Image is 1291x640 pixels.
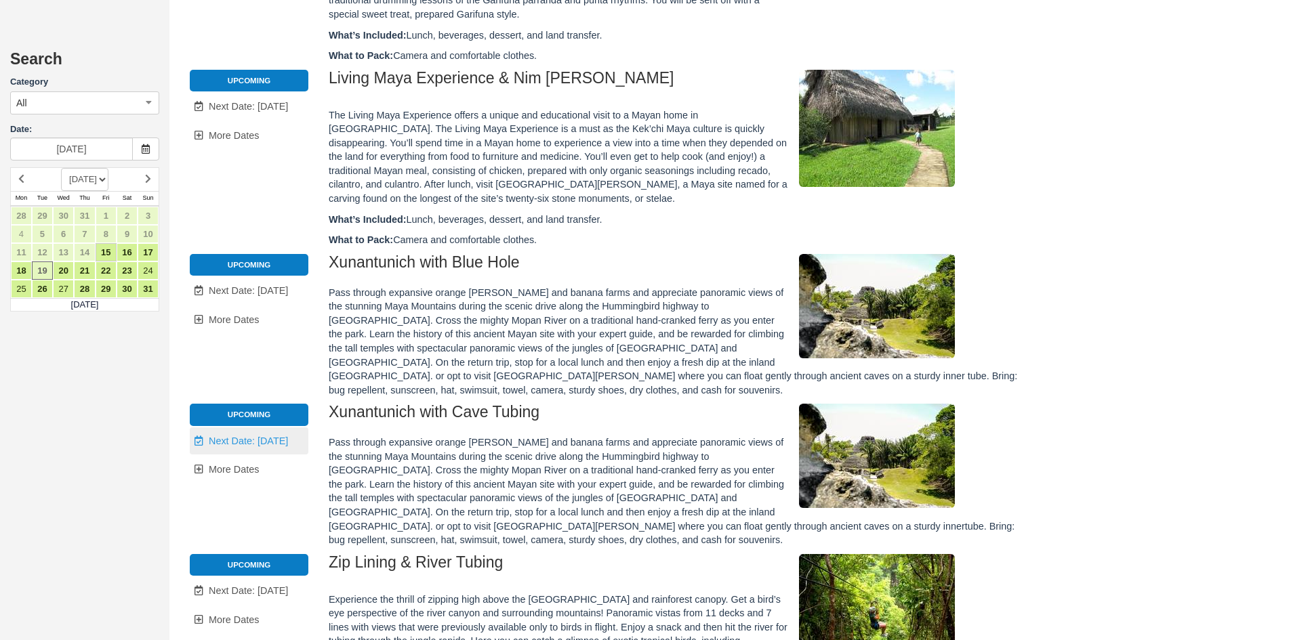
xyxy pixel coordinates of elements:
button: All [10,91,159,114]
span: More Dates [209,130,259,141]
span: More Dates [209,614,259,625]
strong: What’s Included: [329,214,407,225]
li: Upcoming [190,70,308,91]
a: 26 [32,280,53,298]
a: 11 [11,243,32,261]
a: 29 [32,207,53,225]
a: 28 [11,207,32,225]
a: 18 [11,261,32,280]
a: 5 [32,225,53,243]
a: 1 [96,207,117,225]
h2: Xunantunich with Cave Tubing [329,404,1019,429]
a: 15 [96,243,117,261]
strong: What’s Included: [329,30,407,41]
p: Lunch, beverages, dessert, and land transfer. [329,28,1019,43]
p: Pass through expansive orange [PERSON_NAME] and banana farms and appreciate panoramic views of th... [329,286,1019,398]
a: Next Date: [DATE] [190,577,308,605]
p: Camera and comfortable clothes. [329,49,1019,63]
a: 22 [96,261,117,280]
span: More Dates [209,314,259,325]
label: Category [10,76,159,89]
p: Camera and comfortable clothes. [329,233,1019,247]
a: Next Date: [DATE] [190,93,308,121]
a: 17 [138,243,159,261]
th: Sat [117,191,138,206]
img: M48-1 [799,70,955,187]
a: 14 [74,243,95,261]
strong: What to Pack: [329,234,393,245]
a: 29 [96,280,117,298]
a: 23 [117,261,138,280]
a: Next Date: [DATE] [190,277,308,305]
a: 19 [32,261,53,280]
h2: Living Maya Experience & Nim [PERSON_NAME] [329,70,1019,95]
a: 21 [74,261,95,280]
th: Fri [96,191,117,206]
a: 9 [117,225,138,243]
a: 16 [117,243,138,261]
a: 31 [74,207,95,225]
img: M112-1 [799,404,955,508]
h2: Xunantunich with Blue Hole [329,254,1019,279]
li: Upcoming [190,554,308,576]
a: 8 [96,225,117,243]
span: All [16,96,27,110]
p: The Living Maya Experience offers a unique and educational visit to a Mayan home in [GEOGRAPHIC_D... [329,108,1019,206]
th: Wed [53,191,74,206]
a: 3 [138,207,159,225]
a: 24 [138,261,159,280]
a: 25 [11,280,32,298]
a: 30 [53,207,74,225]
a: 12 [32,243,53,261]
span: Next Date: [DATE] [209,435,288,446]
a: 27 [53,280,74,298]
h2: Zip Lining & River Tubing [329,554,1019,579]
h2: Search [10,51,159,76]
a: 20 [53,261,74,280]
img: M111-1 [799,254,955,358]
a: 30 [117,280,138,298]
a: 6 [53,225,74,243]
li: Upcoming [190,254,308,276]
span: Next Date: [DATE] [209,585,288,596]
a: 7 [74,225,95,243]
li: Upcoming [190,404,308,425]
th: Mon [11,191,32,206]
th: Tue [32,191,53,206]
th: Thu [74,191,95,206]
p: Pass through expansive orange [PERSON_NAME] and banana farms and appreciate panoramic views of th... [329,435,1019,547]
span: More Dates [209,464,259,475]
a: 4 [11,225,32,243]
span: Next Date: [DATE] [209,101,288,112]
a: 2 [117,207,138,225]
a: 28 [74,280,95,298]
td: [DATE] [11,298,159,312]
p: Lunch, beverages, dessert, and land transfer. [329,213,1019,227]
a: Next Date: [DATE] [190,427,308,455]
a: 10 [138,225,159,243]
span: Next Date: [DATE] [209,285,288,296]
a: 31 [138,280,159,298]
label: Date: [10,123,159,136]
strong: What to Pack: [329,50,393,61]
a: 13 [53,243,74,261]
th: Sun [138,191,159,206]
